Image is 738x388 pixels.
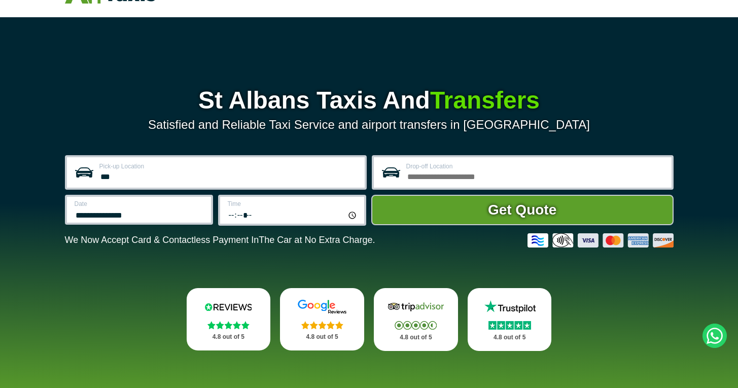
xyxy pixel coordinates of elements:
[259,235,375,245] span: The Car at No Extra Charge.
[479,331,541,344] p: 4.8 out of 5
[292,299,353,314] img: Google
[385,299,446,314] img: Tripadvisor
[479,299,540,314] img: Trustpilot
[371,195,674,225] button: Get Quote
[385,331,447,344] p: 4.8 out of 5
[65,235,375,245] p: We Now Accept Card & Contactless Payment In
[280,288,364,350] a: Google Stars 4.8 out of 5
[488,321,531,330] img: Stars
[207,321,250,329] img: Stars
[374,288,458,351] a: Tripadvisor Stars 4.8 out of 5
[198,299,259,314] img: Reviews.io
[430,87,540,114] span: Transfers
[599,366,733,388] iframe: chat widget
[301,321,343,329] img: Stars
[228,201,358,207] label: Time
[468,288,552,351] a: Trustpilot Stars 4.8 out of 5
[406,163,665,169] label: Drop-off Location
[198,331,260,343] p: 4.8 out of 5
[75,201,205,207] label: Date
[65,118,674,132] p: Satisfied and Reliable Taxi Service and airport transfers in [GEOGRAPHIC_DATA]
[291,331,353,343] p: 4.8 out of 5
[65,88,674,113] h1: St Albans Taxis And
[187,288,271,350] a: Reviews.io Stars 4.8 out of 5
[99,163,359,169] label: Pick-up Location
[528,233,674,248] img: Credit And Debit Cards
[395,321,437,330] img: Stars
